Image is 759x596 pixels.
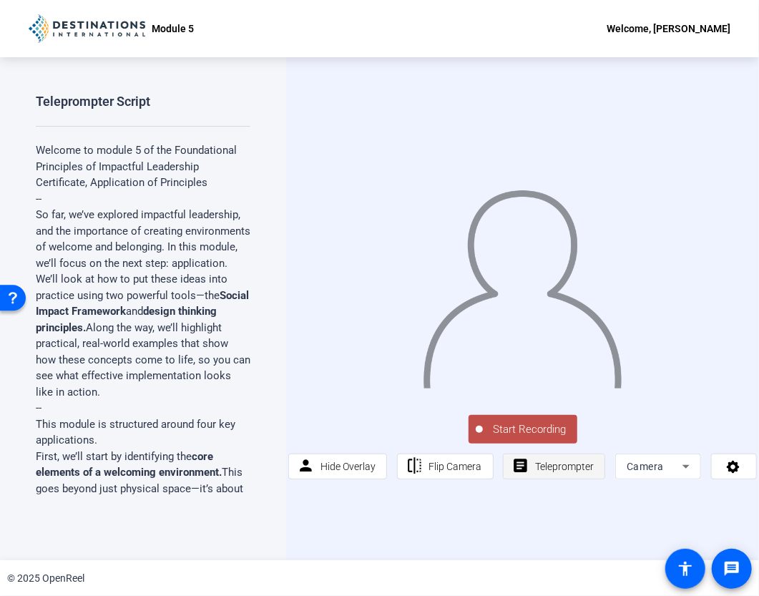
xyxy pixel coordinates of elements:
p: So far, we’ve explored impactful leadership, and the importance of creating environments of welco... [36,207,250,271]
div: Welcome, [PERSON_NAME] [607,20,730,37]
div: Teleprompter Script [36,93,150,110]
img: overlay [421,177,624,388]
img: OpenReel logo [29,14,145,43]
p: Welcome to module 5 of the Foundational Principles of Impactful Leadership Certificate, Applicati... [36,142,250,191]
span: Hide Overlay [320,461,376,472]
button: Teleprompter [503,454,605,479]
p: First, we’ll start by identifying the This goes beyond just physical space—it’s about how people ... [36,449,250,529]
mat-icon: person [297,457,315,475]
p: We’ll look at how to put these ideas into practice using two powerful tools—the and Along the way... [36,271,250,400]
button: Hide Overlay [288,454,387,479]
button: Start Recording [469,415,577,444]
strong: design thinking principles. [36,305,217,334]
span: Camera [627,461,664,472]
mat-icon: message [723,560,740,577]
button: Flip Camera [397,454,494,479]
p: This module is structured around four key applications. [36,416,250,449]
span: Start Recording [483,421,577,438]
p: -- [36,191,250,207]
div: © 2025 OpenReel [7,571,84,586]
mat-icon: accessibility [677,560,694,577]
span: Teleprompter [535,461,594,472]
p: Module 5 [152,20,195,37]
span: Flip Camera [429,461,482,472]
p: -- [36,400,250,416]
mat-icon: article [511,457,529,475]
mat-icon: flip [406,457,423,475]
